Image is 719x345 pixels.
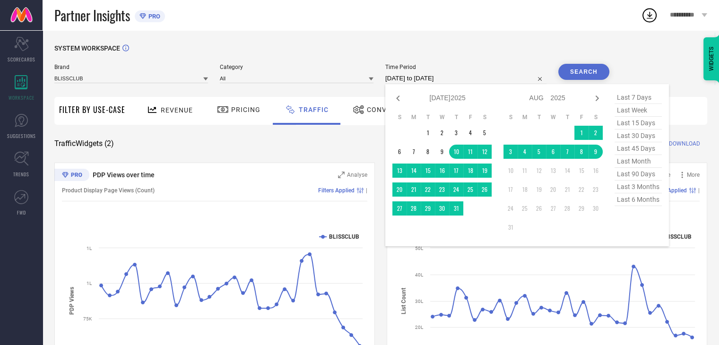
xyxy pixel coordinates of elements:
[591,93,603,104] div: Next month
[615,91,662,104] span: last 7 days
[161,106,193,114] span: Revenue
[385,73,546,84] input: Select time period
[589,145,603,159] td: Sat Aug 09 2025
[503,201,518,216] td: Sun Aug 24 2025
[435,145,449,159] td: Wed Jul 09 2025
[532,182,546,197] td: Tue Aug 19 2025
[435,164,449,178] td: Wed Jul 16 2025
[421,182,435,197] td: Tue Jul 22 2025
[477,164,492,178] td: Sat Jul 19 2025
[69,287,75,315] tspan: PDP Views
[421,145,435,159] td: Tue Jul 08 2025
[400,287,407,314] tspan: List Count
[8,56,35,63] span: SCORECARDS
[503,164,518,178] td: Sun Aug 10 2025
[449,145,463,159] td: Thu Jul 10 2025
[231,106,260,113] span: Pricing
[532,201,546,216] td: Tue Aug 26 2025
[421,126,435,140] td: Tue Jul 01 2025
[435,201,449,216] td: Wed Jul 30 2025
[449,182,463,197] td: Thu Jul 24 2025
[503,145,518,159] td: Sun Aug 03 2025
[589,201,603,216] td: Sat Aug 30 2025
[318,187,355,194] span: Filters Applied
[558,64,609,80] button: Search
[560,164,574,178] td: Thu Aug 14 2025
[574,201,589,216] td: Fri Aug 29 2025
[87,246,92,251] text: 1L
[59,104,125,115] span: Filter By Use-Case
[574,113,589,121] th: Friday
[449,113,463,121] th: Thursday
[62,187,155,194] span: Product Display Page Views (Count)
[435,182,449,197] td: Wed Jul 23 2025
[560,201,574,216] td: Thu Aug 28 2025
[477,113,492,121] th: Saturday
[392,201,407,216] td: Sun Jul 27 2025
[392,113,407,121] th: Sunday
[54,139,114,148] span: Traffic Widgets ( 2 )
[463,182,477,197] td: Fri Jul 25 2025
[9,94,35,101] span: WORKSPACE
[146,13,160,20] span: PRO
[574,126,589,140] td: Fri Aug 01 2025
[83,316,92,321] text: 75K
[687,172,700,178] span: More
[392,182,407,197] td: Sun Jul 20 2025
[546,113,560,121] th: Wednesday
[615,104,662,117] span: last week
[93,171,155,179] span: PDP Views over time
[415,299,424,304] text: 30L
[17,209,26,216] span: FWD
[392,145,407,159] td: Sun Jul 06 2025
[532,145,546,159] td: Tue Aug 05 2025
[574,145,589,159] td: Fri Aug 08 2025
[407,201,421,216] td: Mon Jul 28 2025
[560,145,574,159] td: Thu Aug 07 2025
[421,113,435,121] th: Tuesday
[574,182,589,197] td: Fri Aug 22 2025
[463,145,477,159] td: Fri Jul 11 2025
[589,126,603,140] td: Sat Aug 02 2025
[532,113,546,121] th: Tuesday
[407,113,421,121] th: Monday
[560,113,574,121] th: Thursday
[615,168,662,181] span: last 90 days
[367,106,413,113] span: Conversion
[477,182,492,197] td: Sat Jul 26 2025
[385,64,546,70] span: Time Period
[669,139,700,148] span: DOWNLOAD
[477,126,492,140] td: Sat Jul 05 2025
[589,113,603,121] th: Saturday
[518,145,532,159] td: Mon Aug 04 2025
[615,129,662,142] span: last 30 days
[415,272,424,277] text: 40L
[7,132,36,139] span: SUGGESTIONS
[407,164,421,178] td: Mon Jul 14 2025
[477,145,492,159] td: Sat Jul 12 2025
[87,281,92,286] text: 1L
[338,172,345,178] svg: Zoom
[54,44,120,52] span: SYSTEM WORKSPACE
[615,142,662,155] span: last 45 days
[518,113,532,121] th: Monday
[546,164,560,178] td: Wed Aug 13 2025
[54,6,130,25] span: Partner Insights
[463,126,477,140] td: Fri Jul 04 2025
[589,164,603,178] td: Sat Aug 16 2025
[299,106,329,113] span: Traffic
[503,220,518,234] td: Sun Aug 31 2025
[589,182,603,197] td: Sat Aug 23 2025
[615,155,662,168] span: last month
[407,182,421,197] td: Mon Jul 21 2025
[392,164,407,178] td: Sun Jul 13 2025
[220,64,373,70] span: Category
[546,182,560,197] td: Wed Aug 20 2025
[615,117,662,129] span: last 15 days
[661,233,692,240] text: BLISSCLUB
[532,164,546,178] td: Tue Aug 12 2025
[518,182,532,197] td: Mon Aug 18 2025
[449,164,463,178] td: Thu Jul 17 2025
[366,187,367,194] span: |
[560,182,574,197] td: Thu Aug 21 2025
